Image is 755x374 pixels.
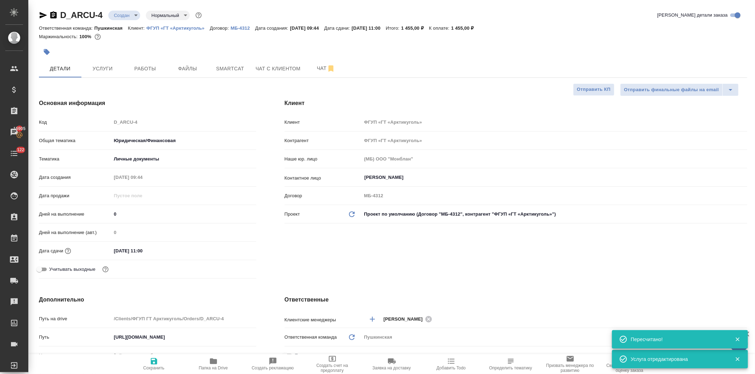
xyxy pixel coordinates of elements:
p: Наше юр. лицо [285,156,362,163]
p: Ответственная команда [285,334,337,341]
a: ФГУП «ГТ «Арктикуголь» [147,25,210,31]
p: МБ-4312 [231,25,255,31]
div: ✎ Введи что-нибудь [114,352,248,359]
p: Маржинальность: [39,34,79,39]
p: Дней на выполнение [39,211,111,218]
input: Пустое поле [362,154,747,164]
button: Сохранить [124,354,184,374]
button: Скопировать ссылку [49,11,58,19]
p: 1 455,00 ₽ [401,25,429,31]
input: Пустое поле [111,314,256,324]
div: Юридическая/Финансовая [111,135,256,147]
div: Услуга отредактирована [631,356,724,363]
span: Добавить Todo [436,366,465,370]
h4: Дополнительно [39,296,256,304]
p: Пушкинская [95,25,128,31]
button: Закрыть [730,356,745,362]
span: Папка на Drive [199,366,228,370]
h4: Клиент [285,99,747,107]
p: [DATE] 11:00 [351,25,386,31]
button: Закрыть [730,336,745,343]
input: Пустое поле [362,135,747,146]
p: Контактное лицо [285,175,362,182]
span: Сохранить [143,366,165,370]
h4: Основная информация [39,99,256,107]
span: Скопировать ссылку на оценку заказа [604,363,655,373]
button: Выбери, если сб и вс нужно считать рабочими днями для выполнения заказа. [101,265,110,274]
span: 122 [13,146,29,153]
button: Нормальный [149,12,181,18]
div: Пушкинская [362,331,747,343]
button: Призвать менеджера по развитию [540,354,600,374]
p: Дата сдачи: [324,25,351,31]
a: 122 [2,145,27,162]
span: Учитывать выходные [49,266,96,273]
button: Добавить менеджера [364,311,381,328]
input: Пустое поле [362,191,747,201]
span: Отправить финальные файлы на email [624,86,719,94]
span: Проектная группа [295,352,333,359]
span: Услуги [86,64,120,73]
div: Создан [146,11,190,20]
p: Договор [285,192,362,199]
button: Создан [112,12,132,18]
span: Заявка на доставку [372,366,411,370]
span: Smartcat [213,64,247,73]
button: Если добавить услуги и заполнить их объемом, то дата рассчитается автоматически [63,246,73,256]
button: Скопировать ссылку на оценку заказа [600,354,659,374]
input: Пустое поле [111,227,256,238]
button: Open [743,177,745,178]
input: ✎ Введи что-нибудь [111,209,256,219]
div: Пересчитано! [631,336,724,343]
p: 100% [79,34,93,39]
p: Код [39,119,111,126]
span: Призвать менеджера по развитию [545,363,596,373]
p: Дата создания [39,174,111,181]
p: Тематика [39,156,111,163]
p: Дата создания: [255,25,290,31]
p: Дней на выполнение (авт.) [39,229,111,236]
span: Создать рекламацию [252,366,294,370]
p: Направление услуг [39,352,111,359]
span: 15905 [9,125,30,132]
div: Создан [108,11,140,20]
span: Определить тематику [489,366,532,370]
p: 1 455,00 ₽ [451,25,479,31]
p: К оплате: [429,25,451,31]
button: Добавить Todo [422,354,481,374]
span: Чат с клиентом [256,64,301,73]
div: Проект по умолчанию (Договор "МБ-4312", контрагент "ФГУП «ГТ «Арктикуголь»") [362,208,747,220]
p: Путь на drive [39,315,111,322]
input: Пустое поле [111,172,173,182]
p: Клиентские менеджеры [285,316,362,323]
input: ✎ Введи что-нибудь [111,332,256,342]
p: Проект [285,211,300,218]
button: Папка на Drive [184,354,243,374]
p: Итого: [386,25,401,31]
span: Отправить КП [577,86,611,94]
button: Доп статусы указывают на важность/срочность заказа [194,11,203,20]
button: Добавить тэг [39,44,55,60]
a: 15905 [2,123,27,141]
div: Личные документы [111,153,256,165]
p: Контрагент [285,137,362,144]
input: Пустое поле [362,117,747,127]
svg: Отписаться [327,64,335,73]
button: Заявка на доставку [362,354,422,374]
button: Отправить финальные файлы на email [620,83,723,96]
span: [PERSON_NAME] [384,316,427,323]
button: Создать счет на предоплату [303,354,362,374]
button: 0.00 RUB; [93,32,102,41]
p: [DATE] 09:44 [290,25,324,31]
span: Создать счет на предоплату [307,363,358,373]
input: Пустое поле [111,117,256,127]
p: Клиент: [128,25,146,31]
div: split button [620,83,739,96]
p: Ответственная команда: [39,25,95,31]
button: Скопировать ссылку для ЯМессенджера [39,11,47,19]
div: ✎ Введи что-нибудь [111,350,256,362]
span: [PERSON_NAME] детали заказа [657,12,728,19]
span: Файлы [171,64,205,73]
p: Договор: [210,25,231,31]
